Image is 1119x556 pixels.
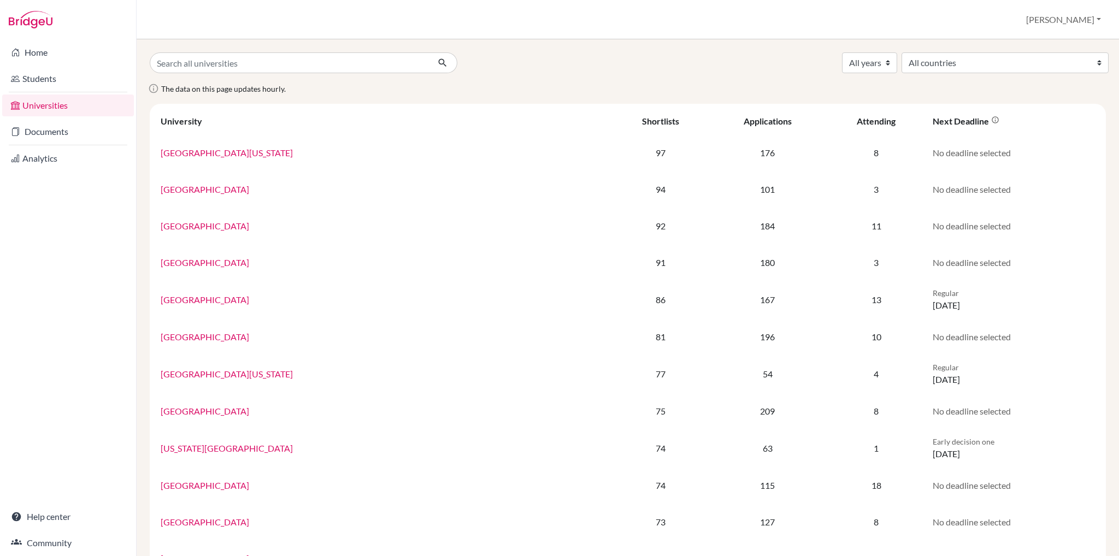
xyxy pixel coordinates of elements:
[161,147,293,158] a: [GEOGRAPHIC_DATA][US_STATE]
[933,147,1011,158] span: No deadline selected
[933,480,1011,490] span: No deadline selected
[1021,9,1106,30] button: [PERSON_NAME]
[933,184,1011,194] span: No deadline selected
[612,208,709,244] td: 92
[933,287,1095,299] p: Regular
[2,506,134,528] a: Help center
[826,281,926,318] td: 13
[933,257,1011,268] span: No deadline selected
[161,221,249,231] a: [GEOGRAPHIC_DATA]
[926,355,1102,393] td: [DATE]
[826,208,926,244] td: 11
[161,294,249,305] a: [GEOGRAPHIC_DATA]
[2,532,134,554] a: Community
[612,281,709,318] td: 86
[826,134,926,171] td: 8
[612,467,709,504] td: 74
[161,443,293,453] a: [US_STATE][GEOGRAPHIC_DATA]
[826,318,926,355] td: 10
[709,281,826,318] td: 167
[612,355,709,393] td: 77
[933,517,1011,527] span: No deadline selected
[612,134,709,171] td: 97
[826,171,926,208] td: 3
[933,332,1011,342] span: No deadline selected
[857,116,896,126] div: Attending
[709,355,826,393] td: 54
[161,84,286,93] span: The data on this page updates hourly.
[926,429,1102,467] td: [DATE]
[161,184,249,194] a: [GEOGRAPHIC_DATA]
[161,517,249,527] a: [GEOGRAPHIC_DATA]
[161,406,249,416] a: [GEOGRAPHIC_DATA]
[709,171,826,208] td: 101
[2,42,134,63] a: Home
[933,406,1011,416] span: No deadline selected
[709,244,826,281] td: 180
[826,355,926,393] td: 4
[709,134,826,171] td: 176
[2,121,134,143] a: Documents
[161,369,293,379] a: [GEOGRAPHIC_DATA][US_STATE]
[933,221,1011,231] span: No deadline selected
[2,68,134,90] a: Students
[933,436,1095,447] p: Early decision one
[826,393,926,429] td: 8
[642,116,679,126] div: Shortlists
[933,362,1095,373] p: Regular
[612,504,709,540] td: 73
[744,116,792,126] div: Applications
[826,504,926,540] td: 8
[161,257,249,268] a: [GEOGRAPHIC_DATA]
[612,318,709,355] td: 81
[612,244,709,281] td: 91
[709,393,826,429] td: 209
[709,467,826,504] td: 115
[612,171,709,208] td: 94
[161,480,249,490] a: [GEOGRAPHIC_DATA]
[161,332,249,342] a: [GEOGRAPHIC_DATA]
[933,116,999,126] div: Next deadline
[150,52,429,73] input: Search all universities
[2,147,134,169] a: Analytics
[709,429,826,467] td: 63
[709,208,826,244] td: 184
[709,504,826,540] td: 127
[709,318,826,355] td: 196
[154,108,612,134] th: University
[612,393,709,429] td: 75
[826,467,926,504] td: 18
[826,244,926,281] td: 3
[926,281,1102,318] td: [DATE]
[9,11,52,28] img: Bridge-U
[612,429,709,467] td: 74
[826,429,926,467] td: 1
[2,94,134,116] a: Universities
